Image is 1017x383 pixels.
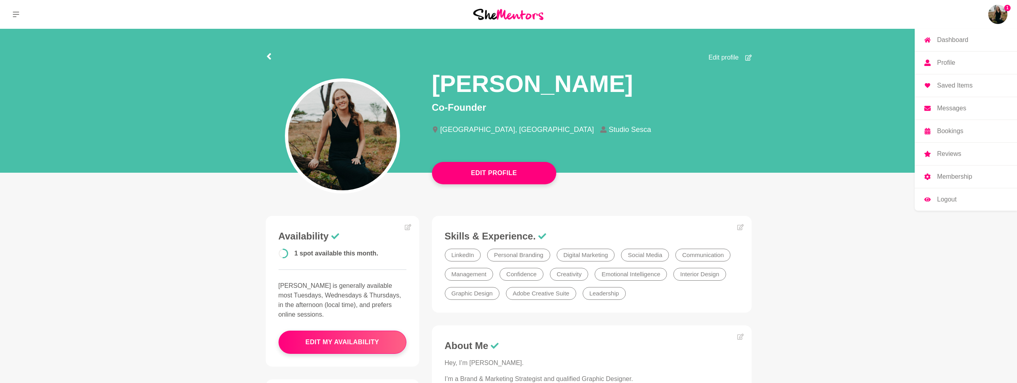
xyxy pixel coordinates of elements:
a: Saved Items [915,74,1017,97]
h1: [PERSON_NAME] [432,69,633,99]
p: [PERSON_NAME] is generally available most Tuesdays, Wednesdays & Thursdays, in the afternoon (loc... [279,281,406,319]
p: Saved Items [937,82,973,89]
a: Bookings [915,120,1017,142]
span: 1 spot available this month. [295,250,378,257]
p: Bookings [937,128,963,134]
a: Jess Smithies1DashboardProfileSaved ItemsMessagesBookingsReviewsMembershipLogout [988,5,1007,24]
p: Messages [937,105,966,112]
button: Edit Profile [432,162,556,184]
span: Edit profile [709,53,739,62]
h3: About Me [445,340,739,352]
p: Profile [937,60,955,66]
a: Profile [915,52,1017,74]
p: Reviews [937,151,961,157]
a: Reviews [915,143,1017,165]
span: 1 [1004,5,1011,11]
h3: Skills & Experience. [445,230,739,242]
a: Messages [915,97,1017,120]
p: Co-Founder [432,100,752,115]
p: Dashboard [937,37,968,43]
p: Logout [937,196,957,203]
img: Jess Smithies [988,5,1007,24]
li: [GEOGRAPHIC_DATA], [GEOGRAPHIC_DATA] [432,126,601,133]
a: Dashboard [915,29,1017,51]
p: Membership [937,174,972,180]
img: She Mentors Logo [473,9,543,20]
p: Hey, I’m [PERSON_NAME]. [445,358,739,368]
h3: Availability [279,230,406,242]
button: edit my availability [279,331,406,354]
li: Studio Sesca [600,126,657,133]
